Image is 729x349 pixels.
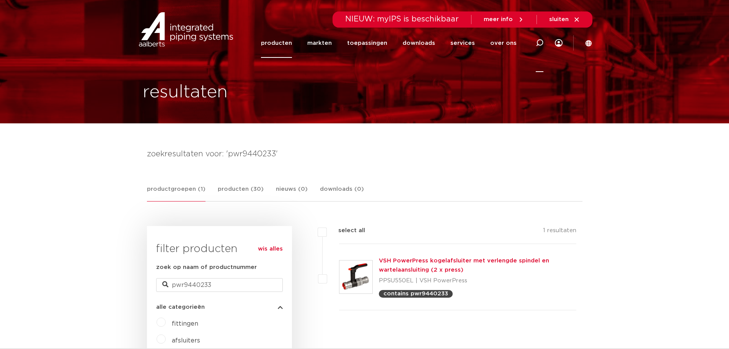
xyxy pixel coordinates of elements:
a: downloads [403,28,435,58]
a: downloads (0) [320,185,364,201]
a: wis alles [258,244,283,254]
p: 1 resultaten [543,226,576,238]
a: toepassingen [347,28,387,58]
label: select all [327,226,365,235]
span: sluiten [549,16,569,22]
button: alle categorieën [156,304,283,310]
h1: resultaten [143,80,228,105]
p: contains pwr9440233 [383,291,448,297]
a: over ons [490,28,517,58]
span: meer info [484,16,513,22]
a: fittingen [172,321,198,327]
a: nieuws (0) [276,185,308,201]
a: VSH PowerPress kogelafsluiter met verlengde spindel en wartelaansluiting (2 x press) [379,258,549,273]
a: meer info [484,16,524,23]
a: services [450,28,475,58]
span: NIEUW: myIPS is beschikbaar [345,15,459,23]
label: zoek op naam of productnummer [156,263,257,272]
a: producten [261,28,292,58]
nav: Menu [261,28,517,58]
a: afsluiters [172,338,200,344]
img: Thumbnail for VSH PowerPress kogelafsluiter met verlengde spindel en wartelaansluiting (2 x press) [339,261,372,293]
h4: zoekresultaten voor: 'pwr9440233' [147,148,582,160]
a: markten [307,28,332,58]
h3: filter producten [156,241,283,257]
a: producten (30) [218,185,264,201]
input: zoeken [156,278,283,292]
p: PPSU550EL | VSH PowerPress [379,275,577,287]
a: productgroepen (1) [147,185,205,202]
a: sluiten [549,16,580,23]
span: alle categorieën [156,304,205,310]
